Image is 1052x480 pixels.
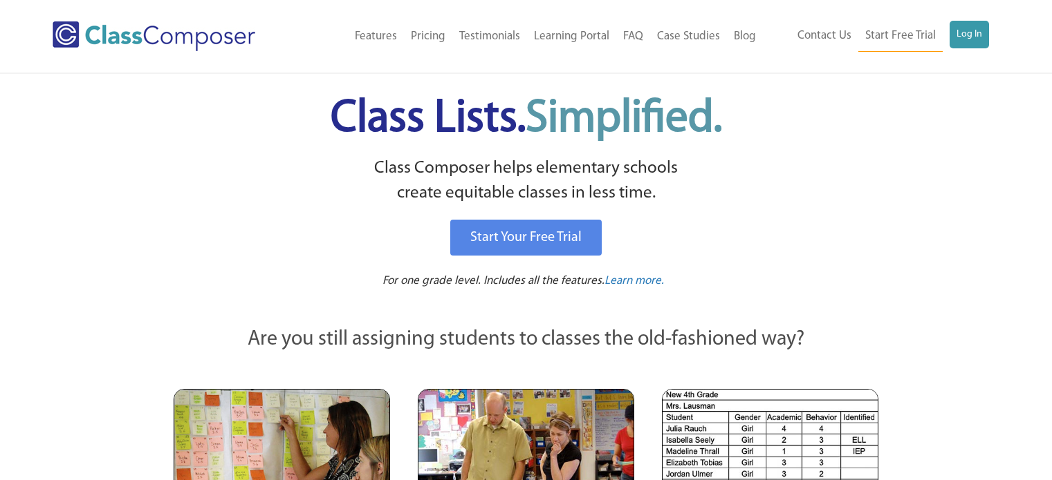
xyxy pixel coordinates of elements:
a: Features [348,21,404,52]
p: Are you still assigning students to classes the old-fashioned way? [174,325,879,355]
nav: Header Menu [763,21,989,52]
a: FAQ [616,21,650,52]
a: Case Studies [650,21,727,52]
a: Start Your Free Trial [450,220,602,256]
span: Simplified. [526,97,722,142]
a: Learning Portal [527,21,616,52]
span: Class Lists. [331,97,722,142]
a: Learn more. [605,273,664,290]
span: Learn more. [605,275,664,287]
a: Contact Us [791,21,858,51]
p: Class Composer helps elementary schools create equitable classes in less time. [172,156,881,207]
a: Start Free Trial [858,21,943,52]
nav: Header Menu [299,21,762,52]
a: Log In [950,21,989,48]
a: Blog [727,21,763,52]
a: Testimonials [452,21,527,52]
img: Class Composer [53,21,255,51]
a: Pricing [404,21,452,52]
span: Start Your Free Trial [470,231,582,244]
span: For one grade level. Includes all the features. [382,275,605,287]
